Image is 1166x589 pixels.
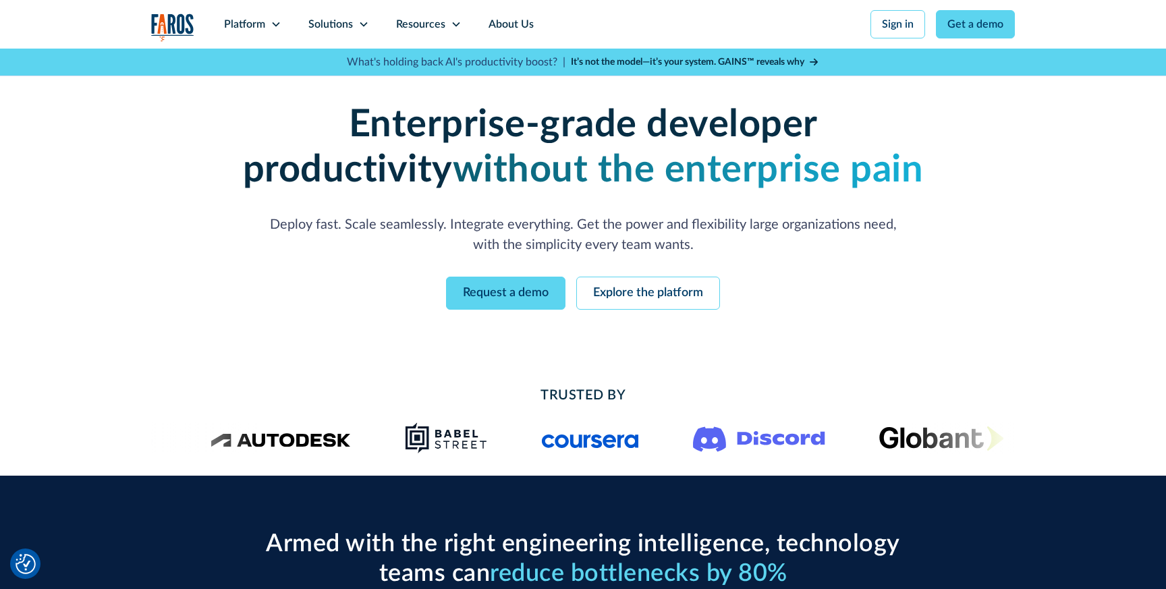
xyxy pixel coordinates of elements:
[936,10,1015,38] a: Get a demo
[243,106,818,189] strong: Enterprise-grade developer productivity
[571,55,819,69] a: It’s not the model—it’s your system. GAINS™ reveals why
[308,16,353,32] div: Solutions
[693,424,825,452] img: Logo of the communication platform Discord.
[576,277,720,310] a: Explore the platform
[396,16,445,32] div: Resources
[542,427,639,449] img: Logo of the online learning platform Coursera.
[224,16,265,32] div: Platform
[16,554,36,574] img: Revisit consent button
[453,151,924,189] strong: without the enterprise pain
[446,277,565,310] a: Request a demo
[151,13,194,41] img: Logo of the analytics and reporting company Faros.
[259,215,907,255] p: Deploy fast. Scale seamlessly. Integrate everything. Get the power and flexibility large organiza...
[571,57,804,67] strong: It’s not the model—it’s your system. GAINS™ reveals why
[259,530,907,588] h2: Armed with the right engineering intelligence, technology teams can
[211,429,351,447] img: Logo of the design software company Autodesk.
[405,422,488,454] img: Babel Street logo png
[151,13,194,41] a: home
[347,54,565,70] p: What's holding back AI's productivity boost? |
[879,426,1004,451] img: Globant's logo
[490,561,787,586] span: reduce bottlenecks by 80%
[259,385,907,405] h2: Trusted By
[870,10,925,38] a: Sign in
[16,554,36,574] button: Cookie Settings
